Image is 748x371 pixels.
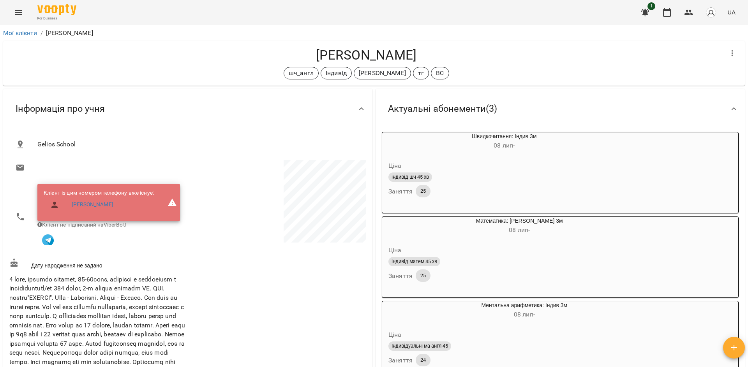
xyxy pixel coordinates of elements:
span: 25 [416,188,430,195]
span: Клієнт не підписаний на ViberBot! [37,222,127,228]
p: ВС [436,69,444,78]
ul: Клієнт із цим номером телефону вже існує: [44,189,154,215]
img: Voopty Logo [37,4,76,15]
p: тг [418,69,424,78]
div: ВС [431,67,449,79]
div: Математика: [PERSON_NAME] 3м [420,217,619,236]
p: [PERSON_NAME] [46,28,93,38]
span: Індивідуальні ма англ 45 [388,343,451,350]
span: For Business [37,16,76,21]
span: Gelios School [37,140,360,149]
div: Ментальна арифметика: Індив 3м [382,301,420,320]
a: Мої клієнти [3,29,37,37]
span: індивід матем 45 хв [388,258,440,265]
button: Математика: [PERSON_NAME] 3м08 лип- Цінаіндивід матем 45 хвЗаняття25 [382,217,619,291]
div: [PERSON_NAME] [354,67,411,79]
h6: Заняття [388,355,413,366]
h6: Ціна [388,245,402,256]
div: шч_англ [284,67,319,79]
div: Індивід [321,67,352,79]
a: [PERSON_NAME] [72,201,113,209]
span: UA [727,8,736,16]
span: 08 лип - [494,142,515,149]
div: Дату народження не задано [8,257,188,271]
img: Telegram [42,234,54,246]
button: Menu [9,3,28,22]
span: 25 [416,272,430,279]
span: 08 лип - [514,311,535,318]
div: Актуальні абонементи(3) [376,89,745,129]
button: Клієнт підписаний на VooptyBot [37,229,58,250]
div: Математика: Індив 3м [382,217,420,236]
span: індивід шч 45 хв [388,174,432,181]
h6: Ціна [388,329,402,340]
div: Швидкочитання: Індив 3м [420,132,589,151]
button: UA [724,5,739,19]
li: / [41,28,43,38]
h6: Ціна [388,160,402,171]
div: Інформація про учня [3,89,372,129]
span: 08 лип - [509,226,530,234]
div: тг [413,67,429,79]
div: Швидкочитання: Індив 3м [382,132,420,151]
h4: [PERSON_NAME] [9,47,723,63]
h6: Заняття [388,271,413,281]
span: Інформація про учня [16,103,105,115]
div: Ментальна арифметика: Індив 3м [420,301,629,320]
img: avatar_s.png [706,7,716,18]
span: 1 [647,2,655,10]
span: Актуальні абонементи ( 3 ) [388,103,497,115]
p: [PERSON_NAME] [359,69,406,78]
button: Швидкочитання: Індив 3м08 лип- Цінаіндивід шч 45 хвЗаняття25 [382,132,589,207]
h6: Заняття [388,186,413,197]
nav: breadcrumb [3,28,745,38]
p: шч_англ [289,69,314,78]
span: 24 [416,357,430,364]
p: Індивід [326,69,347,78]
